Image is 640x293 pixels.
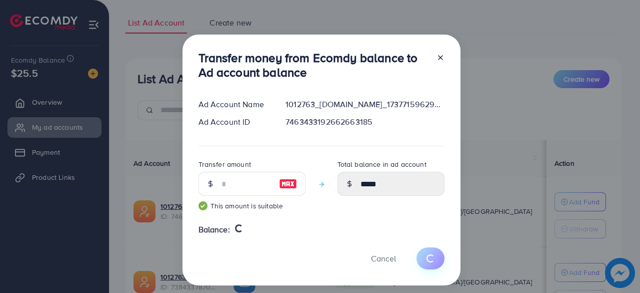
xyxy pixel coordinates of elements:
label: Total balance in ad account [337,159,426,169]
button: Cancel [358,247,408,269]
img: image [279,178,297,190]
span: Balance: [198,224,230,235]
div: Ad Account ID [190,116,278,128]
div: Ad Account Name [190,99,278,110]
small: This amount is suitable [198,201,305,211]
img: guide [198,201,207,210]
label: Transfer amount [198,159,251,169]
div: 7463433192662663185 [277,116,452,128]
div: 1012763_[DOMAIN_NAME]_1737715962950 [277,99,452,110]
span: Cancel [371,253,396,264]
h3: Transfer money from Ecomdy balance to Ad account balance [198,51,428,80]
